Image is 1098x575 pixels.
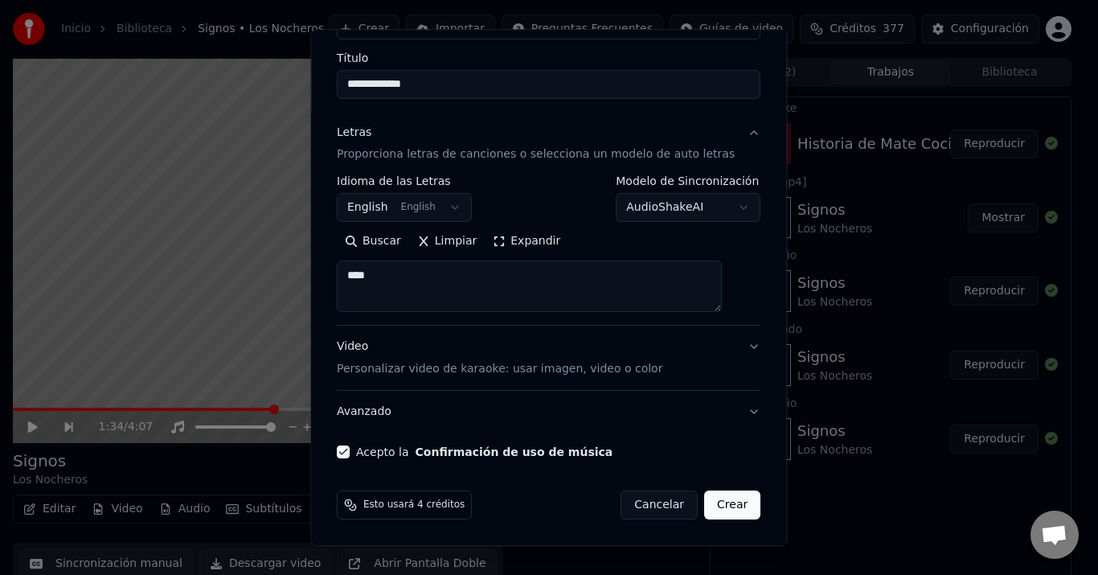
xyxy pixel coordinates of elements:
label: Modelo de Sincronización [617,176,761,187]
button: Avanzado [337,392,760,433]
button: Buscar [337,229,409,255]
button: Limpiar [409,229,485,255]
button: Expandir [485,229,569,255]
button: VideoPersonalizar video de karaoke: usar imagen, video o color [337,327,760,391]
label: Acepto la [356,447,613,458]
button: Acepto la [416,447,613,458]
p: Proporciona letras de canciones o selecciona un modelo de auto letras [337,147,735,163]
label: Idioma de las Letras [337,176,472,187]
span: Esto usará 4 créditos [363,499,465,512]
p: Personalizar video de karaoke: usar imagen, video o color [337,362,662,378]
div: Letras [337,125,371,141]
button: Crear [704,491,760,520]
div: Video [337,339,662,378]
div: LetrasProporciona letras de canciones o selecciona un modelo de auto letras [337,176,760,326]
button: Cancelar [621,491,699,520]
button: LetrasProporciona letras de canciones o selecciona un modelo de auto letras [337,112,760,176]
label: Título [337,52,760,64]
